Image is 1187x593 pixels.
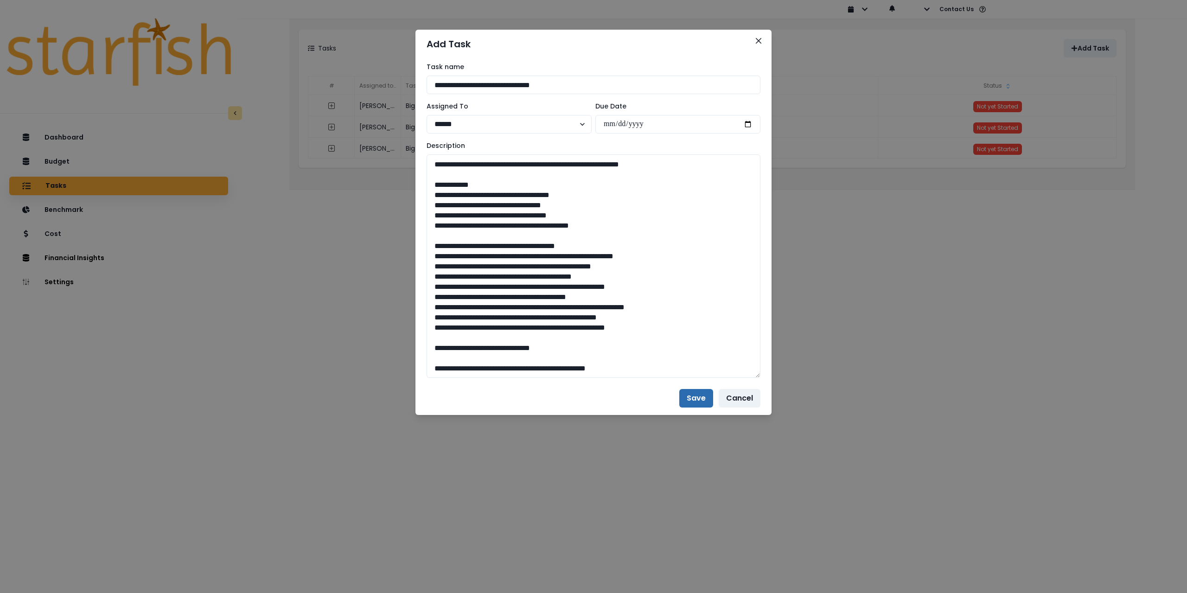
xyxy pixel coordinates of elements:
[751,33,766,48] button: Close
[679,389,713,408] button: Save
[427,102,586,111] label: Assigned To
[719,389,760,408] button: Cancel
[427,62,755,72] label: Task name
[595,102,755,111] label: Due Date
[415,30,772,58] header: Add Task
[427,141,755,151] label: Description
